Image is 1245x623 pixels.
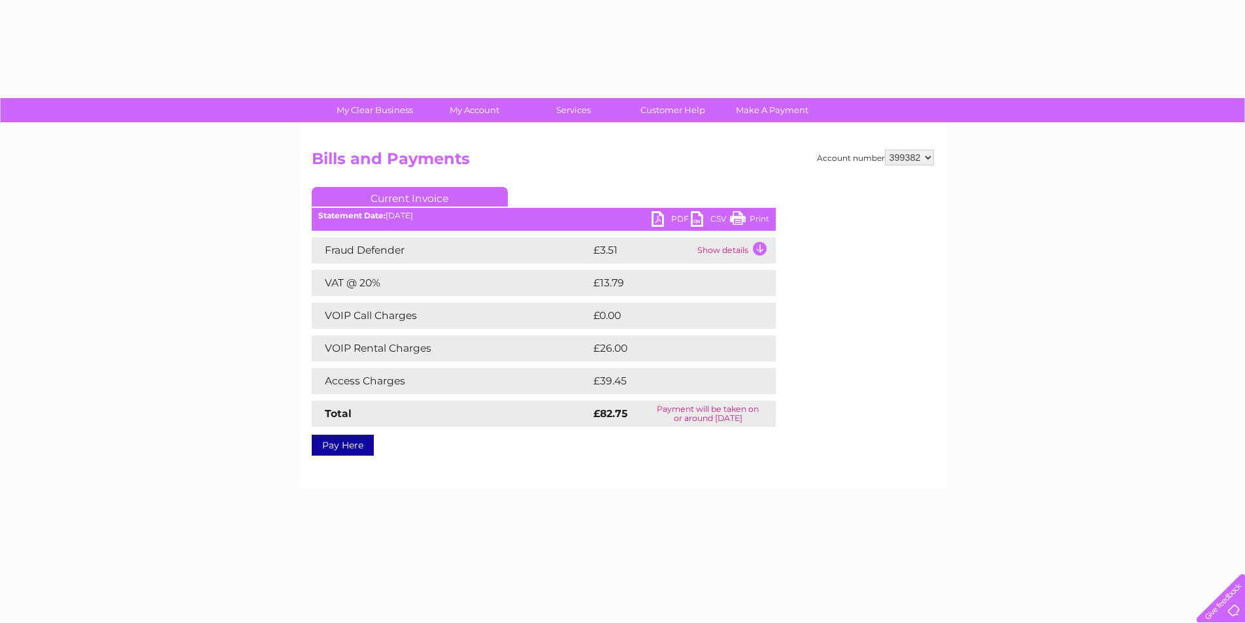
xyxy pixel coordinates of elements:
div: [DATE] [312,211,776,220]
td: £13.79 [590,270,748,296]
a: Current Invoice [312,187,508,207]
td: Payment will be taken on or around [DATE] [640,401,776,427]
div: Account number [817,150,934,165]
td: VOIP Call Charges [312,303,590,329]
td: Show details [694,237,776,263]
td: VAT @ 20% [312,270,590,296]
td: £26.00 [590,335,750,362]
a: Pay Here [312,435,374,456]
b: Statement Date: [318,210,386,220]
a: My Clear Business [321,98,429,122]
a: Customer Help [619,98,727,122]
strong: Total [325,407,352,420]
strong: £82.75 [593,407,627,420]
td: Fraud Defender [312,237,590,263]
a: Make A Payment [718,98,826,122]
td: VOIP Rental Charges [312,335,590,362]
a: Print [730,211,769,230]
h2: Bills and Payments [312,150,934,175]
a: My Account [420,98,528,122]
a: CSV [691,211,730,230]
td: £0.00 [590,303,746,329]
a: PDF [652,211,691,230]
td: £3.51 [590,237,694,263]
td: Access Charges [312,368,590,394]
a: Services [520,98,627,122]
td: £39.45 [590,368,750,394]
